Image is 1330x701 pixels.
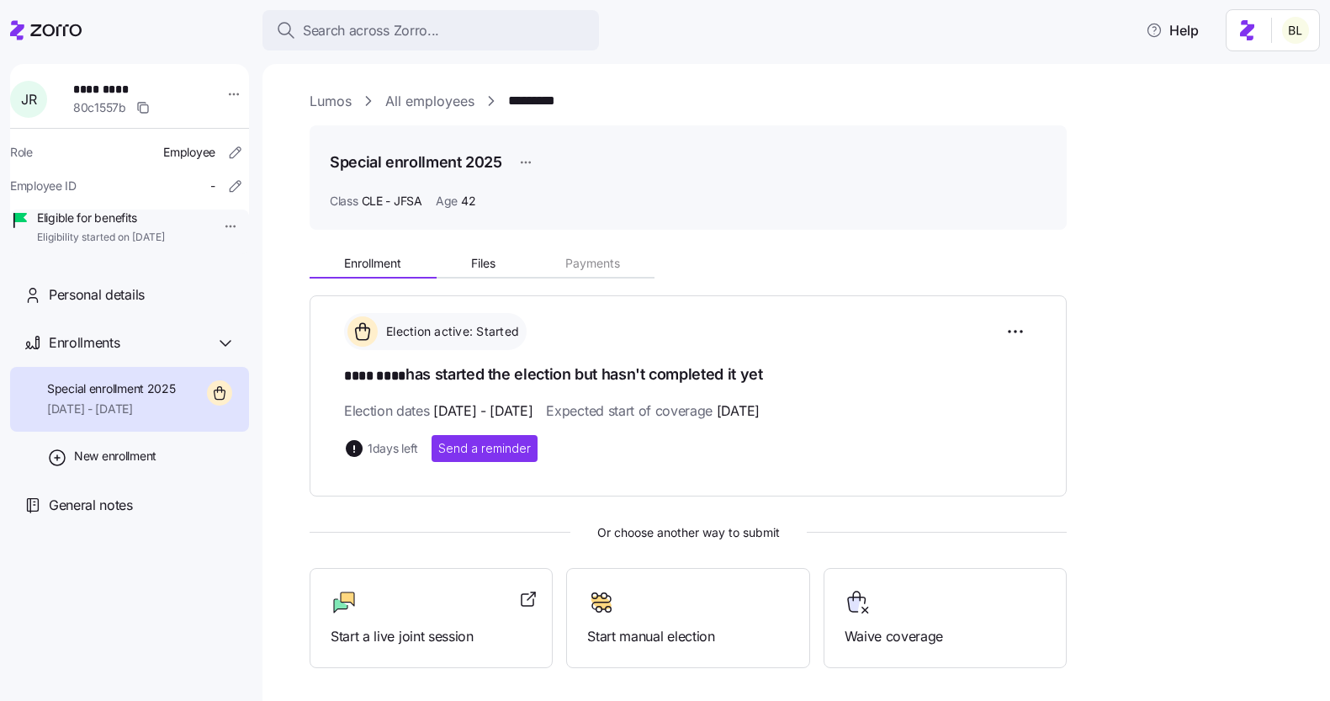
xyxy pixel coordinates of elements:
span: New enrollment [74,448,156,465]
span: 42 [461,193,475,210]
span: Send a reminder [438,440,531,457]
img: 2fabda6663eee7a9d0b710c60bc473af [1282,17,1309,44]
a: All employees [385,91,474,112]
span: Special enrollment 2025 [47,380,176,397]
span: Search across Zorro... [303,20,439,41]
h1: Special enrollment 2025 [330,151,502,173]
button: Search across Zorro... [262,10,599,50]
span: Help [1146,20,1199,40]
span: Payments [565,258,620,269]
span: Expected start of coverage [546,401,759,422]
h1: has started the election but hasn't completed it yet [344,364,1032,387]
button: Help [1132,13,1212,47]
span: - [210,178,215,194]
span: Class [330,193,358,210]
span: [DATE] - [DATE] [47,401,176,417]
span: 80c1557b [73,99,126,116]
span: Employee [163,144,215,161]
span: Eligible for benefits [37,210,165,226]
span: Employee ID [10,178,77,194]
span: Age [436,193,458,210]
span: Or choose another way to submit [310,523,1067,542]
span: Start manual election [587,626,788,647]
span: Election active: Started [381,323,519,340]
span: CLE - JFSA [362,193,422,210]
span: Personal details [49,284,145,305]
span: General notes [49,495,133,516]
span: [DATE] [717,401,760,422]
span: Role [10,144,33,161]
span: 1 days left [368,440,418,457]
span: Enrollment [344,258,401,269]
span: Files [471,258,495,269]
span: J R [21,93,36,106]
button: Send a reminder [432,435,538,462]
span: Election dates [344,401,533,422]
span: Enrollments [49,332,119,353]
a: Lumos [310,91,352,112]
span: Eligibility started on [DATE] [37,231,165,245]
span: [DATE] - [DATE] [433,401,533,422]
span: Start a live joint session [331,626,532,647]
span: Waive coverage [845,626,1046,647]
